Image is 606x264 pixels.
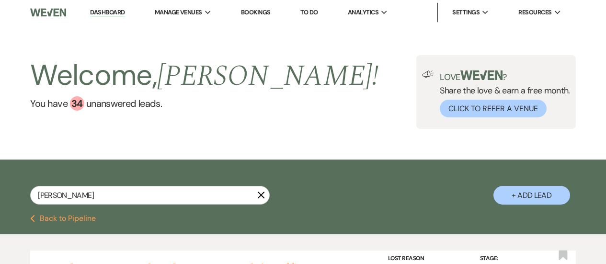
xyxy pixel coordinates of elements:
[434,70,570,117] div: Share the love & earn a free month.
[440,70,570,81] p: Love ?
[30,215,96,222] button: Back to Pipeline
[518,8,551,17] span: Resources
[30,96,378,111] a: You have 34 unanswered leads.
[155,8,202,17] span: Manage Venues
[493,186,570,205] button: + Add Lead
[157,54,378,98] span: [PERSON_NAME] !
[30,2,66,23] img: Weven Logo
[422,70,434,78] img: loud-speaker-illustration.svg
[348,8,378,17] span: Analytics
[70,96,84,111] div: 34
[30,55,378,96] h2: Welcome,
[460,70,503,80] img: weven-logo-green.svg
[30,186,270,205] input: Search by name, event date, email address or phone number
[388,253,470,264] label: Lost Reason
[241,8,271,16] a: Bookings
[90,8,125,17] a: Dashboard
[480,253,552,264] label: Stage:
[452,8,480,17] span: Settings
[440,100,547,117] button: Click to Refer a Venue
[300,8,318,16] a: To Do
